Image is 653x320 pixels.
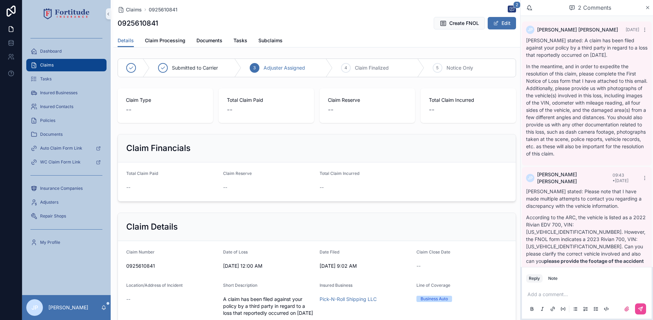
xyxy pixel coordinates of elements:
a: Documents [26,128,107,141]
span: Create FNOL [449,20,479,27]
button: Reply [526,274,543,283]
a: Claims [26,59,107,71]
span: -- [429,105,434,115]
span: My Profile [40,240,60,245]
button: Edit [488,17,516,29]
span: [DATE] 9:02 AM [320,263,411,269]
a: WC Claim Form Link [26,156,107,168]
span: Claim Close Date [416,249,450,255]
span: Insured Business [320,283,352,288]
span: Date of Loss [223,249,248,255]
span: Subclaims [258,37,283,44]
a: Pick-N-Roll Shipping LLC [320,296,377,303]
span: Line of Coverage [416,283,450,288]
span: Claim Processing [145,37,185,44]
span: -- [320,184,324,191]
h2: Claim Financials [126,143,191,154]
div: Note [548,276,558,281]
span: Insured Contacts [40,104,73,109]
span: Documents [196,37,222,44]
span: 5 [436,65,439,71]
span: Dashboard [40,48,62,54]
span: Total Claim Incurred [429,97,508,104]
span: [PERSON_NAME] [PERSON_NAME] [537,26,618,33]
span: Claims [40,62,54,68]
span: -- [328,105,333,115]
p: [PERSON_NAME] stated: A claim has been filed against your policy by a third party in regard to a ... [526,37,647,59]
h1: 0925610841 [118,18,158,28]
span: [PERSON_NAME] [PERSON_NAME] [537,171,613,185]
img: App logo [44,8,90,19]
span: Documents [40,132,63,137]
a: Details [118,34,134,47]
a: Subclaims [258,34,283,48]
span: Tasks [40,76,52,82]
p: [PERSON_NAME] [48,304,88,311]
span: Adjusters [40,199,58,205]
span: [DATE] [626,27,639,32]
span: 4 [344,65,347,71]
a: Insured Contacts [26,100,107,113]
a: Claim Processing [145,34,185,48]
button: 2 [508,6,516,14]
a: 0925610841 [149,6,177,13]
span: JP [528,175,533,181]
a: Tasks [26,73,107,85]
span: [DATE] 12:00 AM [223,263,314,269]
button: Create FNOL [434,17,485,29]
p: [PERSON_NAME] stated: Please note that I have made multiple attempts to contact you regarding a d... [526,188,647,210]
a: Documents [196,34,222,48]
span: Claim Reserve [328,97,407,104]
span: Date Filed [320,249,339,255]
span: 3 [253,65,256,71]
span: Claims [126,6,142,13]
a: My Profile [26,236,107,249]
span: Total Claim Paid [126,171,158,176]
a: Auto Claim Form Link [26,142,107,154]
span: Claim Finalized [355,64,389,71]
button: Note [545,274,560,283]
span: Short Description [223,283,257,288]
span: -- [227,105,232,115]
a: Dashboard [26,45,107,57]
span: Total Claim Incurred [320,171,359,176]
span: -- [416,263,421,269]
span: 2 [513,1,521,8]
span: Policies [40,118,55,123]
a: Adjusters [26,196,107,208]
strong: please provide the footage of the accident [544,258,644,264]
a: Policies [26,114,107,127]
a: Claims [118,6,142,13]
a: Repair Shops [26,210,107,222]
span: Claim Reserve [223,171,252,176]
span: A claim has been filed against your policy by a third party in regard to a loss that reportedly o... [223,296,314,317]
a: Insured Businesses [26,87,107,99]
span: Total Claim Paid [227,97,306,104]
p: According to the ARC, the vehicle is listed as a 2022 Rivian EDV 700, VIN: [US_VEHICLE_IDENTIFICA... [526,214,647,265]
span: Details [118,37,134,44]
span: 0925610841 [126,263,218,269]
span: Submitted to Carrier [172,64,218,71]
span: -- [126,184,130,191]
span: 09:43 • [DATE] [613,172,628,183]
span: Claim Number [126,249,155,255]
span: Insured Businesses [40,90,77,96]
span: WC Claim Form Link [40,159,81,165]
span: JP [31,303,38,312]
p: In the meantime, and in order to expedite the resolution of this claim, please complete the First... [526,63,647,157]
span: Location/Address of Incident [126,283,183,288]
span: JP [528,27,533,33]
span: Adjuster Assigned [264,64,305,71]
span: Tasks [233,37,247,44]
a: Tasks [233,34,247,48]
span: Insurance Companies [40,186,83,191]
span: -- [223,184,227,191]
span: Claim Type [126,97,205,104]
span: Notice Only [447,64,473,71]
a: Insurance Companies [26,182,107,195]
span: Auto Claim Form Link [40,145,82,151]
div: scrollable content [22,28,111,258]
span: 2 Comments [578,3,611,12]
